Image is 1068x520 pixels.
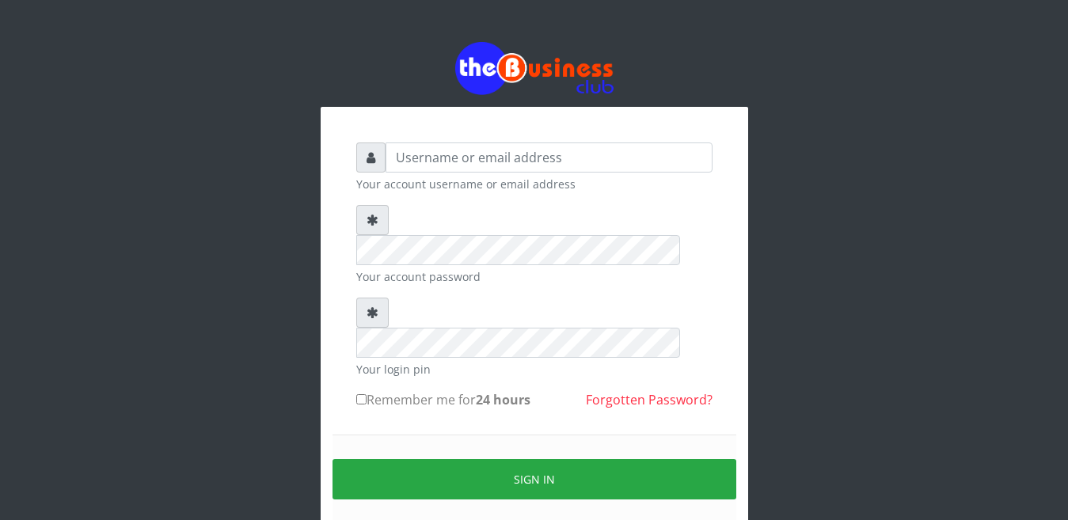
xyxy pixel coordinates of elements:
b: 24 hours [476,391,530,408]
input: Remember me for24 hours [356,394,367,404]
a: Forgotten Password? [586,391,713,408]
button: Sign in [333,459,736,499]
small: Your account password [356,268,713,285]
input: Username or email address [386,142,713,173]
label: Remember me for [356,390,530,409]
small: Your account username or email address [356,176,713,192]
small: Your login pin [356,361,713,378]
